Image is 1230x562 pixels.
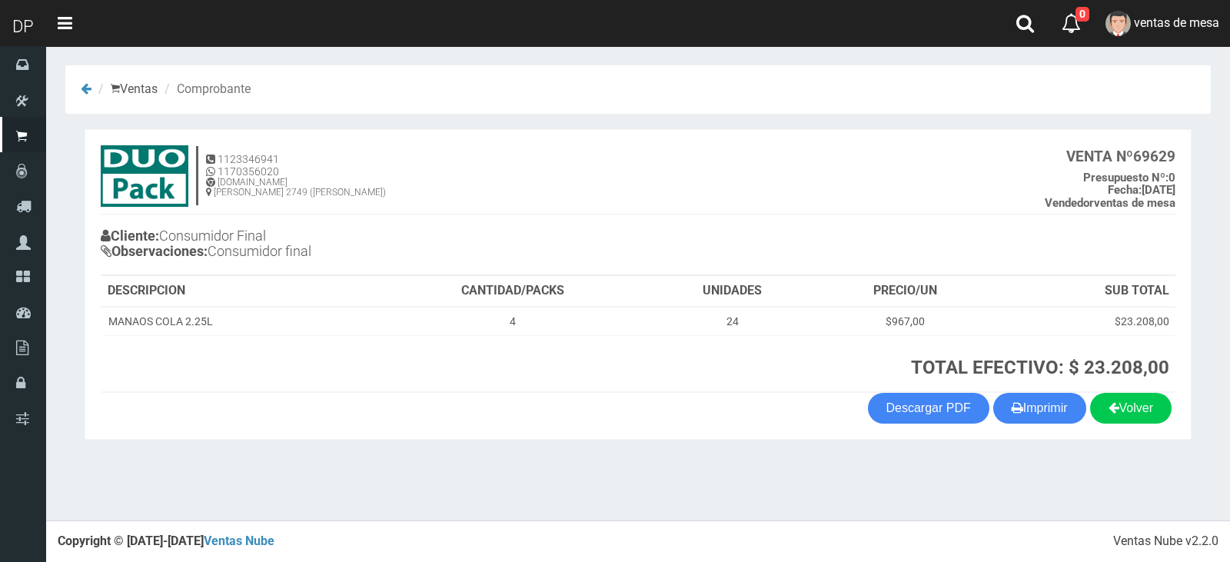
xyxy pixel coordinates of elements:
td: MANAOS COLA 2.25L [101,307,377,336]
td: $23.208,00 [995,307,1175,336]
b: Observaciones: [101,243,208,259]
td: $967,00 [816,307,995,336]
b: [DATE] [1108,183,1175,197]
th: SUB TOTAL [995,276,1175,307]
a: Ventas Nube [204,534,274,548]
a: Volver [1090,393,1172,424]
span: 0 [1075,7,1089,22]
button: Imprimir [993,393,1086,424]
img: 15ec80cb8f772e35c0579ae6ae841c79.jpg [101,145,188,207]
strong: TOTAL EFECTIVO: $ 23.208,00 [911,357,1169,378]
a: Descargar PDF [868,393,989,424]
th: DESCRIPCION [101,276,377,307]
b: 0 [1083,171,1175,185]
div: Ventas Nube v2.2.0 [1113,533,1218,550]
b: 69629 [1066,148,1175,165]
th: UNIDADES [648,276,816,307]
li: Ventas [95,81,158,98]
td: 4 [377,307,648,336]
h5: 1123346941 1170356020 [206,154,386,178]
strong: Fecha: [1108,183,1142,197]
strong: Vendedor [1045,196,1094,210]
b: ventas de mesa [1045,196,1175,210]
img: User Image [1105,11,1131,36]
li: Comprobante [161,81,251,98]
th: CANTIDAD/PACKS [377,276,648,307]
td: 24 [648,307,816,336]
h4: Consumidor Final Consumidor final [101,224,638,267]
h6: [DOMAIN_NAME] [PERSON_NAME] 2749 ([PERSON_NAME]) [206,178,386,198]
strong: Copyright © [DATE]-[DATE] [58,534,274,548]
strong: Presupuesto Nº: [1083,171,1168,185]
strong: VENTA Nº [1066,148,1133,165]
th: PRECIO/UN [816,276,995,307]
b: Cliente: [101,228,159,244]
span: ventas de mesa [1134,15,1219,30]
